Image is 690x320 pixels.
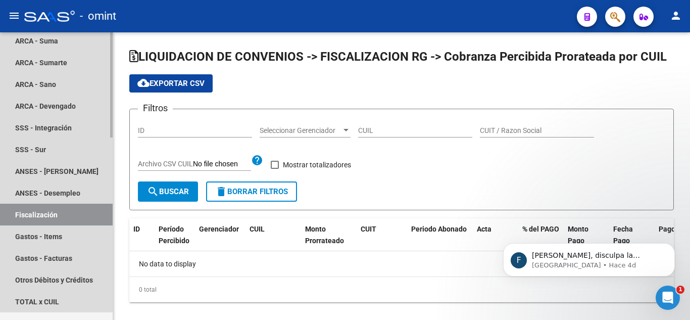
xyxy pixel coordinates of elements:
[80,5,116,27] span: - omint
[8,10,20,22] mat-icon: menu
[656,286,680,310] iframe: Intercom live chat
[609,218,655,252] datatable-header-cell: Fecha Pago
[129,218,155,252] datatable-header-cell: ID
[129,50,667,64] span: LIQUIDACION DE CONVENIOS -> FISCALIZACION RG -> Cobranza Percibida Prorateada por CUIL
[305,225,344,245] span: Monto Prorrateado
[138,160,193,168] span: Archivo CSV CUIL
[488,222,690,293] iframe: Intercom notifications mensaje
[215,186,227,198] mat-icon: delete
[283,159,351,171] span: Mostrar totalizadores
[193,160,251,169] input: Archivo CSV CUIL
[199,225,239,233] span: Gerenciador
[138,181,198,202] button: Buscar
[147,186,159,198] mat-icon: search
[215,187,288,196] span: Borrar Filtros
[245,218,301,252] datatable-header-cell: CUIL
[137,79,205,88] span: Exportar CSV
[129,277,674,302] div: 0 total
[260,126,341,135] span: Seleccionar Gerenciador
[129,74,213,93] button: Exportar CSV
[407,218,473,252] datatable-header-cell: Periodo Abonado
[301,218,357,252] datatable-header-cell: Monto Prorrateado
[564,218,609,252] datatable-header-cell: Monto Pago
[137,77,150,89] mat-icon: cloud_download
[206,181,297,202] button: Borrar Filtros
[477,225,491,233] span: Acta
[251,154,263,166] mat-icon: help
[129,251,674,277] div: No data to display
[250,225,265,233] span: CUIL
[357,218,407,252] datatable-header-cell: CUIT
[411,225,467,233] span: Periodo Abonado
[133,225,140,233] span: ID
[138,101,173,115] h3: Filtros
[473,218,518,252] datatable-header-cell: Acta
[361,225,376,233] span: CUIT
[518,218,564,252] datatable-header-cell: % del PAGO
[670,10,682,22] mat-icon: person
[159,225,189,245] span: Período Percibido
[147,187,189,196] span: Buscar
[155,218,195,252] datatable-header-cell: Período Percibido
[195,218,245,252] datatable-header-cell: Gerenciador
[676,286,684,294] span: 1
